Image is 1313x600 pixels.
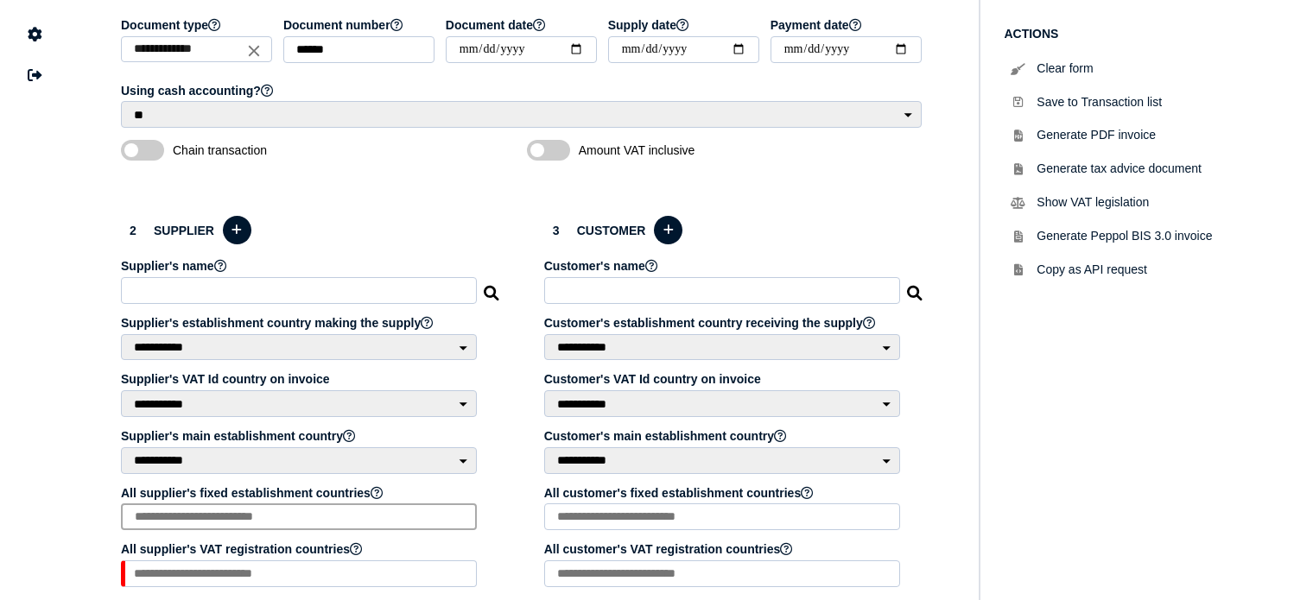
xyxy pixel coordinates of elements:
label: Customer's VAT Id country on invoice [544,372,903,386]
label: All supplier's VAT registration countries [121,542,479,556]
label: Document number [283,18,437,32]
label: Customer's main establishment country [544,429,903,443]
span: Amount VAT inclusive [579,143,760,157]
button: Sign out [16,57,53,93]
label: Customer's establishment country receiving the supply [544,316,903,330]
i: Search for a dummy seller [484,281,501,294]
button: Manage settings [16,16,53,53]
label: All customer's fixed establishment countries [544,486,903,500]
label: All customer's VAT registration countries [544,542,903,556]
h1: Actions [1005,27,1253,41]
i: Search for a dummy customer [907,281,924,294]
label: Supplier's name [121,259,479,273]
label: Document date [446,18,599,32]
h3: Supplier [121,213,501,247]
span: Chain transaction [173,143,354,157]
button: Add a new supplier to the database [223,216,251,244]
label: Using cash accounting? [121,84,924,98]
i: Close [244,41,263,60]
button: Add a new customer to the database [654,216,682,244]
label: Document type [121,18,275,32]
label: Payment date [771,18,924,32]
label: Supply date [608,18,762,32]
label: All supplier's fixed establishment countries [121,486,479,500]
div: 2 [121,218,145,243]
h3: Customer [544,213,924,247]
div: 3 [544,218,568,243]
label: Supplier's VAT Id country on invoice [121,372,479,386]
label: Customer's name [544,259,903,273]
app-field: Select a document type [121,18,275,75]
label: Supplier's establishment country making the supply [121,316,479,330]
label: Supplier's main establishment country [121,429,479,443]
